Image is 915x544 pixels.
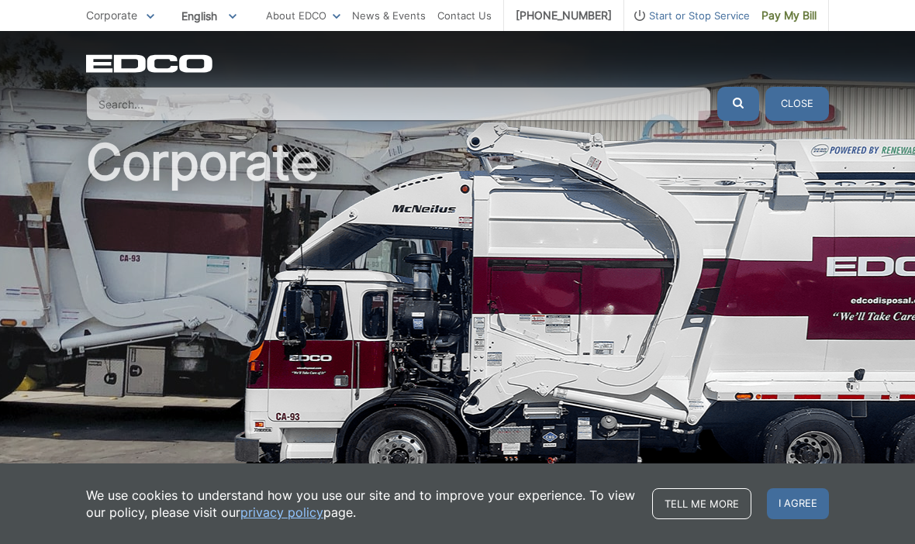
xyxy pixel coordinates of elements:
p: We use cookies to understand how you use our site and to improve your experience. To view our pol... [86,487,637,521]
span: Corporate [86,9,137,22]
span: Pay My Bill [761,7,817,24]
h1: Corporate [86,137,829,477]
a: About EDCO [266,7,340,24]
button: Submit the search query. [717,87,759,121]
button: Close [765,87,829,121]
a: privacy policy [240,504,323,521]
a: News & Events [352,7,426,24]
a: Tell me more [652,488,751,519]
input: Search [86,87,711,121]
a: Contact Us [437,7,492,24]
span: English [170,3,248,29]
a: EDCD logo. Return to the homepage. [86,54,215,73]
span: I agree [767,488,829,519]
